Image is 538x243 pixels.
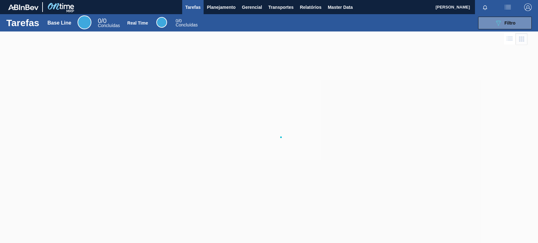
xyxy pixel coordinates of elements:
[48,20,72,26] div: Base Line
[98,18,120,28] div: Base Line
[185,3,201,11] span: Tarefas
[127,20,148,25] div: Real Time
[504,3,512,11] img: userActions
[176,19,198,27] div: Real Time
[242,3,262,11] span: Gerencial
[300,3,321,11] span: Relatórios
[176,18,182,23] span: / 0
[207,3,235,11] span: Planejamento
[176,18,178,23] span: 0
[176,22,198,27] span: Concluídas
[328,3,353,11] span: Master Data
[475,3,495,12] button: Notificações
[98,17,107,24] span: / 0
[6,19,39,26] h1: Tarefas
[524,3,532,11] img: Logout
[98,23,120,28] span: Concluídas
[478,17,532,29] button: Filtro
[8,4,38,10] img: TNhmsLtSVTkK8tSr43FrP2fwEKptu5GPRR3wAAAABJRU5ErkJggg==
[98,17,101,24] span: 0
[505,20,516,25] span: Filtro
[156,17,167,28] div: Real Time
[78,15,91,29] div: Base Line
[268,3,293,11] span: Transportes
